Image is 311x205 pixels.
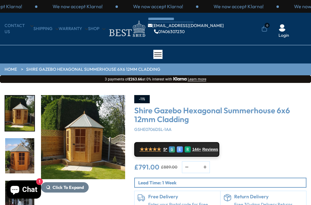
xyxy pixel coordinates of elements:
[138,179,306,186] p: Lead Time: 1 Week
[169,146,175,152] div: G
[198,3,279,10] div: 3 / 3
[185,146,191,152] div: R
[26,67,160,73] a: Shire Gazebo Hexagonal Summerhouse 6x6 12mm Cladding
[261,26,267,32] a: 0
[265,23,270,28] span: 0
[140,146,161,152] span: ★★★★★
[134,106,306,124] h3: Shire Gazebo Hexagonal Summerhouse 6x6 12mm Cladding
[202,147,218,152] span: Reviews
[5,138,34,173] img: GazeboSummerhouse_1_80dea669-3cf9-4c13-9e72-5b7c98d86ff1_200x200.jpg
[53,3,103,10] p: We now accept Klarna!
[134,164,159,170] ins: £791.00
[134,142,219,157] a: ★★★★★ 5* G E R 144+ Reviews
[214,3,264,10] p: We now accept Klarna!
[5,138,35,174] div: 2 / 15
[5,67,17,73] a: HOME
[234,194,303,200] h6: Return Delivery
[161,165,177,169] del: £889.00
[279,32,289,39] a: Login
[148,23,224,28] a: [EMAIL_ADDRESS][DOMAIN_NAME]
[5,180,43,200] inbox-online-store-chat: Shopify online store chat
[88,26,105,32] a: Shop
[134,127,172,132] span: GSHE0706DSL-1AA
[177,146,183,152] div: E
[105,19,148,39] img: logo
[118,3,198,10] div: 2 / 3
[154,29,185,34] a: 01406307230
[59,26,88,32] a: Warranty
[192,147,201,152] span: 144+
[148,194,217,200] h6: Free Delivery
[5,95,35,132] div: 1 / 15
[41,95,125,179] img: Shire Gazebo Hexagonal Summerhouse 6x6 12mm Cladding - Best Shed
[279,24,286,32] img: User Icon
[134,95,150,103] div: -11%
[41,182,89,193] button: Click To Expand
[37,3,118,10] div: 1 / 3
[53,185,84,190] span: Click To Expand
[5,96,34,131] img: GAZEBO3_a4010739-b6a5-498e-92d9-df960c29dd54_200x200.jpg
[33,26,59,32] a: Shipping
[133,3,183,10] p: We now accept Klarna!
[5,23,33,35] a: CONTACT US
